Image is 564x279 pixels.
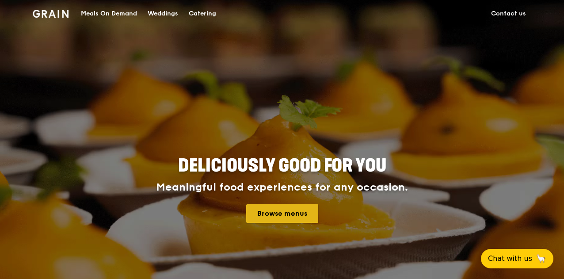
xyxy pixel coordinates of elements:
[189,0,216,27] div: Catering
[178,155,386,176] span: Deliciously good for you
[481,249,553,268] button: Chat with us🦙
[486,0,531,27] a: Contact us
[183,0,221,27] a: Catering
[81,0,137,27] div: Meals On Demand
[536,253,546,264] span: 🦙
[142,0,183,27] a: Weddings
[246,204,318,223] a: Browse menus
[33,10,69,18] img: Grain
[123,181,441,194] div: Meaningful food experiences for any occasion.
[488,253,532,264] span: Chat with us
[148,0,178,27] div: Weddings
